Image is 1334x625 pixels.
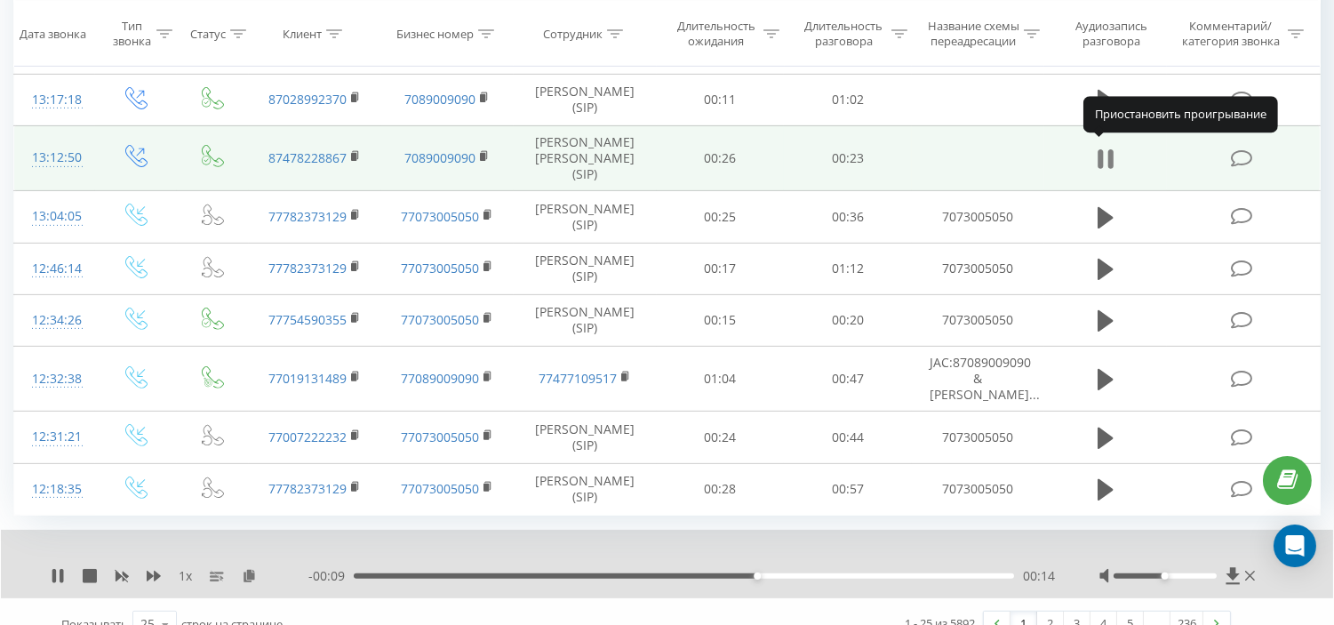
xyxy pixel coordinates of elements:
[657,191,785,243] td: 00:25
[784,125,912,191] td: 00:23
[396,26,474,41] div: Бизнес номер
[514,125,657,191] td: [PERSON_NAME] [PERSON_NAME] (SIP)
[1274,525,1316,567] div: Open Intercom Messenger
[268,208,347,225] a: 77782373129
[404,149,475,166] a: 7089009090
[912,243,1044,294] td: 7073005050
[1162,573,1169,580] div: Accessibility label
[657,294,785,346] td: 00:15
[401,208,479,225] a: 77073005050
[514,463,657,515] td: [PERSON_NAME] (SIP)
[1179,19,1283,49] div: Комментарий/категория звонка
[268,149,347,166] a: 87478228867
[800,19,887,49] div: Длительность разговора
[401,480,479,497] a: 77073005050
[754,573,761,580] div: Accessibility label
[657,125,785,191] td: 00:26
[912,294,1044,346] td: 7073005050
[930,354,1040,403] span: JAC:87089009090 & [PERSON_NAME]...
[401,429,479,445] a: 77073005050
[514,412,657,463] td: [PERSON_NAME] (SIP)
[514,243,657,294] td: [PERSON_NAME] (SIP)
[268,370,347,387] a: 77019131489
[784,191,912,243] td: 00:36
[32,199,77,234] div: 13:04:05
[32,472,77,507] div: 12:18:35
[784,74,912,125] td: 01:02
[179,567,192,585] span: 1 x
[784,463,912,515] td: 00:57
[32,140,77,175] div: 13:12:50
[928,19,1019,49] div: Название схемы переадресации
[190,26,226,41] div: Статус
[268,91,347,108] a: 87028992370
[657,243,785,294] td: 00:17
[1023,567,1055,585] span: 00:14
[32,83,77,117] div: 13:17:18
[268,311,347,328] a: 77754590355
[283,26,322,41] div: Клиент
[32,420,77,454] div: 12:31:21
[404,91,475,108] a: 7089009090
[268,480,347,497] a: 77782373129
[673,19,760,49] div: Длительность ожидания
[514,294,657,346] td: [PERSON_NAME] (SIP)
[111,19,152,49] div: Тип звонка
[32,362,77,397] div: 12:32:38
[1083,97,1278,132] div: Приостановить проигрывание
[401,260,479,276] a: 77073005050
[401,370,479,387] a: 77089009090
[657,463,785,515] td: 00:28
[20,26,86,41] div: Дата звонка
[401,311,479,328] a: 77073005050
[268,429,347,445] a: 77007222232
[912,412,1044,463] td: 7073005050
[543,26,603,41] div: Сотрудник
[784,412,912,463] td: 00:44
[657,412,785,463] td: 00:24
[514,74,657,125] td: [PERSON_NAME] (SIP)
[784,346,912,412] td: 00:47
[657,74,785,125] td: 00:11
[308,567,354,585] span: - 00:09
[784,294,912,346] td: 00:20
[539,370,617,387] a: 77477109517
[32,252,77,286] div: 12:46:14
[784,243,912,294] td: 01:12
[912,191,1044,243] td: 7073005050
[514,191,657,243] td: [PERSON_NAME] (SIP)
[1060,19,1162,49] div: Аудиозапись разговора
[32,303,77,338] div: 12:34:26
[657,346,785,412] td: 01:04
[268,260,347,276] a: 77782373129
[912,463,1044,515] td: 7073005050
